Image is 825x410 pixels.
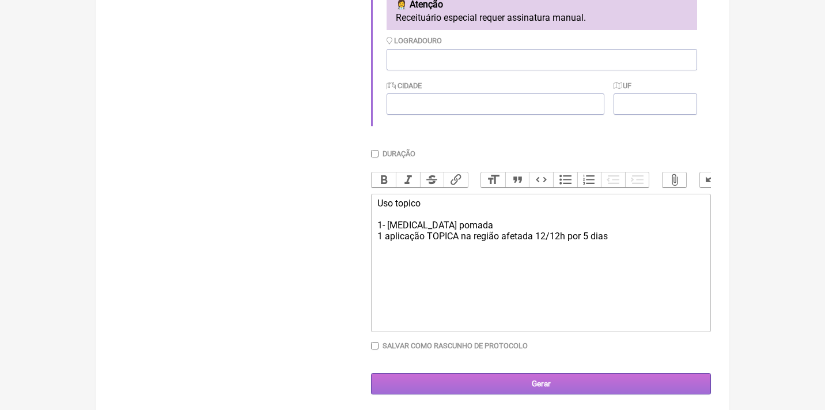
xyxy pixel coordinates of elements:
[396,12,688,23] p: Receituário especial requer assinatura manual.
[577,172,601,187] button: Numbers
[505,172,529,187] button: Quote
[625,172,649,187] button: Increase Level
[371,373,711,394] input: Gerar
[387,36,442,45] label: Logradouro
[383,341,528,350] label: Salvar como rascunho de Protocolo
[420,172,444,187] button: Strikethrough
[377,198,705,242] div: Uso topico 1- [MEDICAL_DATA] pomada 1 aplicação TOPICA na região afetada 12/12h por 5 dias
[481,172,505,187] button: Heading
[614,81,632,90] label: UF
[601,172,625,187] button: Decrease Level
[444,172,468,187] button: Link
[663,172,687,187] button: Attach Files
[553,172,577,187] button: Bullets
[387,81,422,90] label: Cidade
[372,172,396,187] button: Bold
[396,172,420,187] button: Italic
[529,172,553,187] button: Code
[383,149,415,158] label: Duração
[700,172,724,187] button: Undo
